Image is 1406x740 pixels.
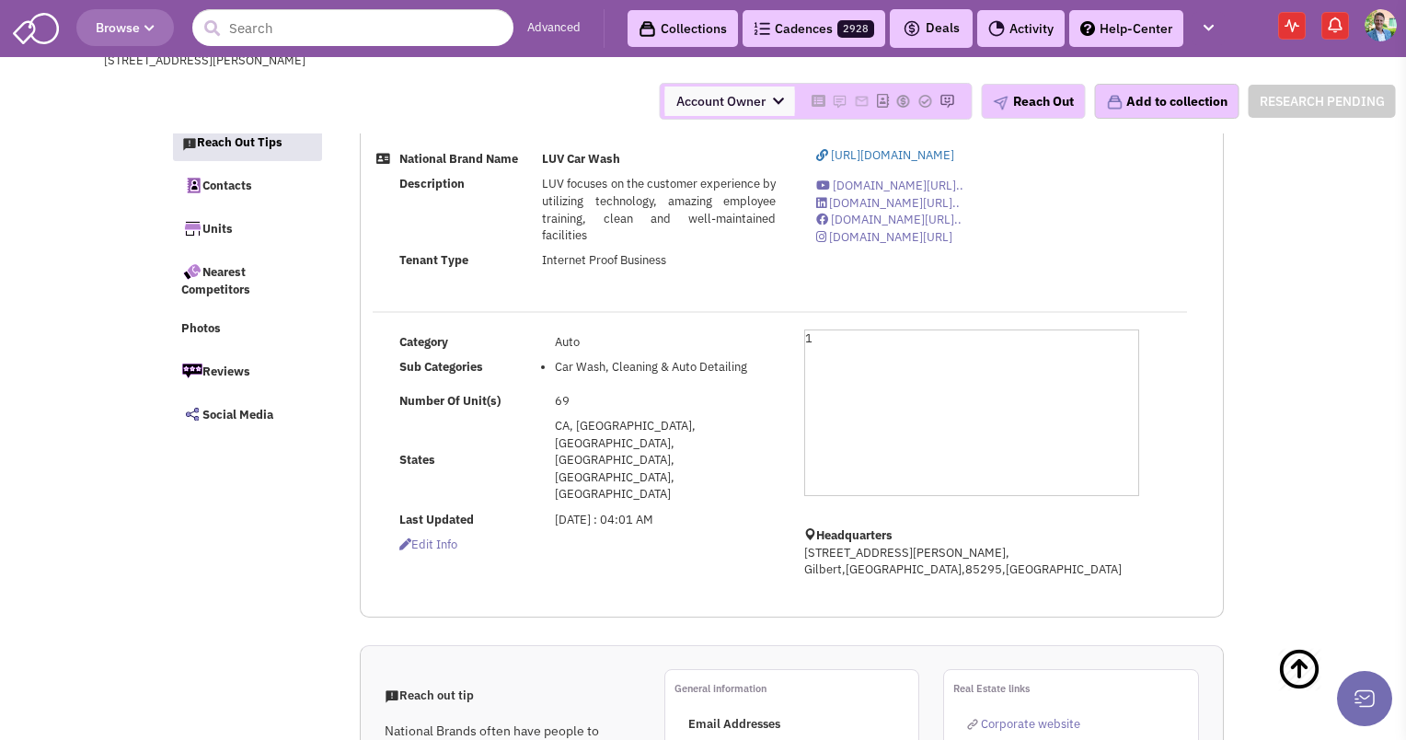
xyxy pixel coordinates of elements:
a: Units [172,209,321,248]
img: Please add to your accounts [855,94,870,109]
span: [DOMAIN_NAME][URL].. [833,178,963,193]
img: icon-collection-lavender.png [1107,94,1124,110]
a: Social Media [172,395,321,434]
img: Please add to your accounts [940,94,955,109]
a: Collections [628,10,738,47]
button: Browse [76,9,174,46]
span: LUV focuses on the customer experience by utilizing technology, amazing employee training, clean ... [542,176,776,243]
b: Description [399,176,465,191]
img: icon-collection-lavender-black.svg [639,20,656,38]
p: Real Estate links [953,679,1198,698]
input: Search [192,9,513,46]
img: Please add to your accounts [833,94,847,109]
img: Please add to your accounts [896,94,911,109]
b: Headquarters [816,527,893,543]
a: Help-Center [1069,10,1183,47]
b: LUV Car Wash [542,151,620,167]
b: National Brand Name [399,151,518,167]
a: Cadences2928 [743,10,885,47]
span: [URL][DOMAIN_NAME] [831,147,954,163]
a: Activity [977,10,1065,47]
a: [DOMAIN_NAME][URL].. [816,195,960,211]
img: help.png [1080,21,1095,36]
a: Corporate website [967,716,1080,732]
td: [DATE] : 04:01 AM [550,507,779,532]
b: Tenant Type [399,252,468,268]
a: [URL][DOMAIN_NAME] [816,147,954,163]
td: Auto [550,330,779,354]
div: 1 [804,330,1139,496]
img: SmartAdmin [13,9,59,44]
b: Last Updated [399,512,474,527]
span: Edit info [399,537,457,552]
span: Reach out tip [385,688,474,703]
button: Reach Out [982,84,1086,119]
span: Deals [903,19,960,36]
b: Number Of Unit(s) [399,393,501,409]
a: Contacts [172,166,321,204]
span: Browse [96,19,155,36]
a: Reach Out Tips [173,126,322,161]
img: plane.png [994,96,1008,110]
td: 69 [550,388,779,413]
li: Car Wash, Cleaning & Auto Detailing [555,359,777,376]
img: Activity.png [988,20,1005,37]
button: Add to collection [1095,84,1239,119]
span: 2928 [837,20,874,38]
td: CA, [GEOGRAPHIC_DATA], [GEOGRAPHIC_DATA], [GEOGRAPHIC_DATA], [GEOGRAPHIC_DATA], [GEOGRAPHIC_DATA] [550,414,779,508]
span: [DOMAIN_NAME][URL] [829,229,952,245]
p: General information [674,679,919,698]
img: icon-deals.svg [903,17,921,40]
a: Reviews [172,352,321,390]
p: Email Addresses [688,716,919,734]
a: Nearest Competitors [172,252,321,308]
a: Advanced [527,19,581,37]
span: Account Owner [665,87,795,116]
span: [DOMAIN_NAME][URL].. [831,212,962,227]
a: Photos [172,312,321,347]
div: [STREET_ADDRESS][PERSON_NAME] [104,52,584,70]
img: Gregory Jones [1365,9,1397,41]
b: Sub Categories [399,359,483,375]
button: Deals [897,17,965,40]
b: Category [399,334,448,350]
p: [STREET_ADDRESS][PERSON_NAME], Gilbert,[GEOGRAPHIC_DATA],85295,[GEOGRAPHIC_DATA] [804,545,1139,579]
span: Corporate website [981,716,1080,732]
b: States [399,452,435,468]
img: Cadences_logo.png [754,22,770,35]
span: [DOMAIN_NAME][URL].. [829,195,960,211]
a: [DOMAIN_NAME][URL] [816,229,952,245]
td: Internet Proof Business [538,249,780,273]
a: [DOMAIN_NAME][URL].. [816,212,962,227]
img: Please add to your accounts [918,94,933,109]
a: [DOMAIN_NAME][URL].. [816,178,963,193]
img: reachlinkicon.png [967,719,978,730]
